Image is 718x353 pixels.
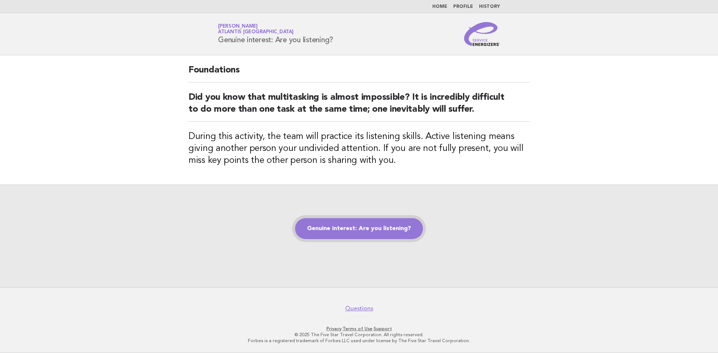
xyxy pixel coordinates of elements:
[218,24,294,34] a: [PERSON_NAME]Atlantis [GEOGRAPHIC_DATA]
[295,218,423,239] a: Genuine interest: Are you listening?
[432,4,447,9] a: Home
[343,326,372,331] a: Terms of Use
[218,24,333,44] h1: Genuine interest: Are you listening?
[188,64,530,83] h2: Foundations
[453,4,473,9] a: Profile
[345,305,373,312] a: Questions
[130,326,588,332] p: · ·
[464,22,500,46] img: Service Energizers
[326,326,341,331] a: Privacy
[130,338,588,344] p: Forbes is a registered trademark of Forbes LLC used under license by The Five Star Travel Corpora...
[218,30,294,35] span: Atlantis [GEOGRAPHIC_DATA]
[374,326,392,331] a: Support
[130,332,588,338] p: © 2025 The Five Star Travel Corporation. All rights reserved.
[188,131,530,167] h3: During this activity, the team will practice its listening skills. Active listening means giving ...
[479,4,500,9] a: History
[188,92,530,122] h2: Did you know that multitasking is almost impossible? It is incredibly difficult to do more than o...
